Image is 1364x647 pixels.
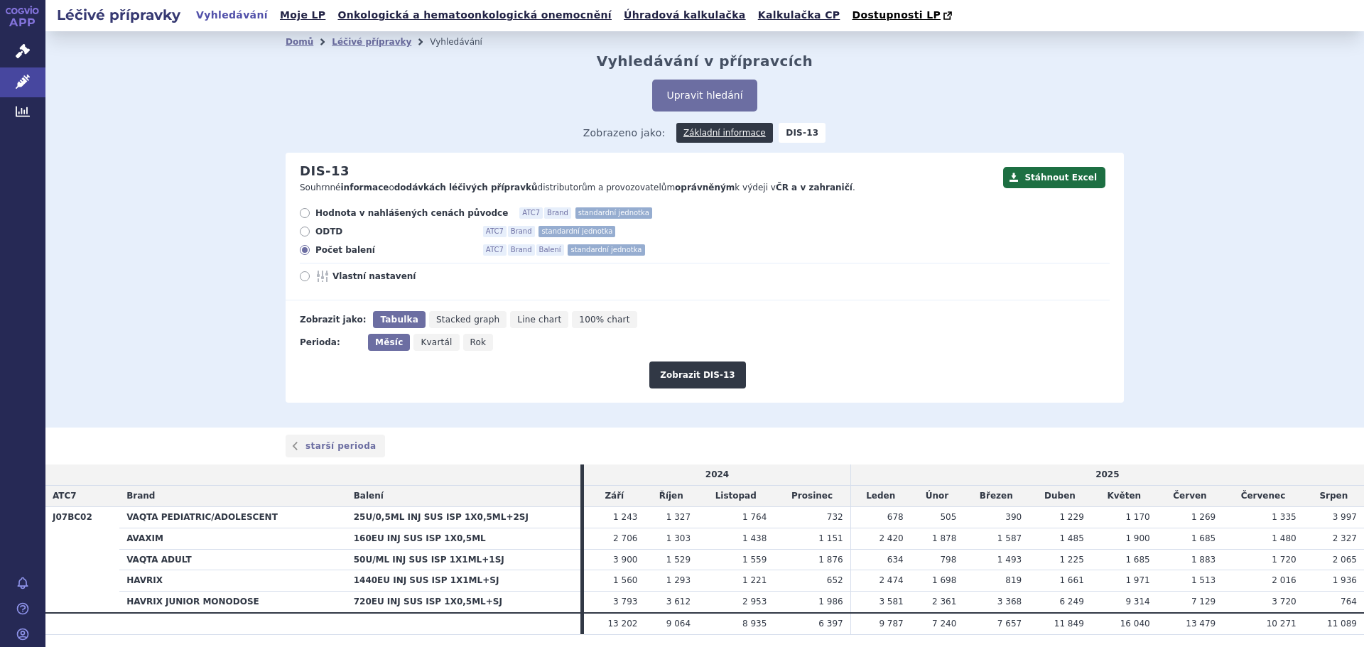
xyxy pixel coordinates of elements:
span: 1 876 [818,555,843,565]
td: Duben [1029,486,1091,507]
a: Úhradová kalkulačka [619,6,750,25]
span: 390 [1005,512,1022,522]
span: 3 720 [1272,597,1296,607]
span: 1 685 [1191,533,1216,543]
span: 100% chart [579,315,629,325]
span: 1 560 [613,575,637,585]
span: 3 581 [879,597,903,607]
span: 11 849 [1054,619,1084,629]
a: Vyhledávání [192,6,272,25]
span: 1 587 [997,533,1022,543]
span: 7 129 [1191,597,1216,607]
span: ATC7 [519,207,543,219]
td: Prosinec [774,486,850,507]
span: 2 420 [879,533,903,543]
span: 1 900 [1125,533,1149,543]
td: Únor [911,486,964,507]
span: Brand [508,226,535,237]
span: 16 040 [1120,619,1150,629]
span: ATC7 [483,244,507,256]
span: 9 787 [879,619,903,629]
span: 1 513 [1191,575,1216,585]
span: Brand [544,207,571,219]
a: Onkologická a hematoonkologická onemocnění [333,6,616,25]
span: ATC7 [53,491,77,501]
span: 9 314 [1125,597,1149,607]
td: Listopad [698,486,774,507]
span: 3 997 [1333,512,1357,522]
span: 1 878 [932,533,956,543]
span: 2 953 [742,597,767,607]
td: Září [584,486,644,507]
span: Dostupnosti LP [852,9,941,21]
td: Srpen [1304,486,1364,507]
a: Domů [286,37,313,47]
span: 9 064 [666,619,691,629]
span: 1 493 [997,555,1022,565]
th: HAVRIX [119,570,347,592]
span: 1 764 [742,512,767,522]
h2: Vyhledávání v přípravcích [597,53,813,70]
th: 50U/ML INJ SUS ISP 1X1ML+1SJ [347,549,581,570]
th: VAQTA ADULT [119,549,347,570]
span: ATC7 [483,226,507,237]
button: Upravit hledání [652,80,757,112]
span: standardní jednotka [538,226,615,237]
p: Souhrnné o distributorům a provozovatelům k výdeji v . [300,182,996,194]
span: 2 016 [1272,575,1296,585]
td: 2024 [584,464,850,485]
strong: ČR a v zahraničí [776,183,852,192]
span: 1 971 [1125,575,1149,585]
button: Stáhnout Excel [1003,167,1105,188]
strong: informace [341,183,389,192]
a: Dostupnosti LP [848,6,959,26]
button: Zobrazit DIS-13 [649,361,745,388]
span: Brand [126,491,155,501]
span: 7 240 [932,619,956,629]
span: 7 657 [997,619,1022,629]
span: 3 612 [666,597,691,607]
th: 160EU INJ SUS ISP 1X0,5ML [347,528,581,549]
span: 1 221 [742,575,767,585]
td: Leden [850,486,911,507]
span: 819 [1005,575,1022,585]
span: 10 271 [1267,619,1297,629]
span: 2 474 [879,575,903,585]
strong: dodávkách léčivých přípravků [394,183,538,192]
td: 2025 [850,464,1364,485]
span: Balení [536,244,564,256]
span: 798 [940,555,956,565]
td: Červen [1157,486,1223,507]
th: HAVRIX JUNIOR MONODOSE [119,592,347,613]
span: 6 397 [818,619,843,629]
span: 1 936 [1333,575,1357,585]
span: 11 089 [1327,619,1357,629]
span: 1 327 [666,512,691,522]
th: 720EU INJ SUS ISP 1X0,5ML+SJ [347,592,581,613]
span: 652 [827,575,843,585]
span: 2 065 [1333,555,1357,565]
span: 6 249 [1059,597,1083,607]
span: 1 229 [1059,512,1083,522]
span: 678 [887,512,904,522]
span: Měsíc [375,337,403,347]
span: 1 225 [1059,555,1083,565]
h2: DIS-13 [300,163,350,179]
span: Line chart [517,315,561,325]
span: 2 706 [613,533,637,543]
span: 505 [940,512,956,522]
span: 1 293 [666,575,691,585]
span: 732 [827,512,843,522]
span: 2 327 [1333,533,1357,543]
span: 634 [887,555,904,565]
li: Vyhledávání [430,31,501,53]
span: 3 793 [613,597,637,607]
span: 1 438 [742,533,767,543]
span: 1 485 [1059,533,1083,543]
td: Květen [1091,486,1157,507]
span: 13 479 [1186,619,1216,629]
a: Základní informace [676,123,773,143]
span: Vlastní nastavení [332,271,489,282]
span: 1 698 [932,575,956,585]
strong: oprávněným [675,183,735,192]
